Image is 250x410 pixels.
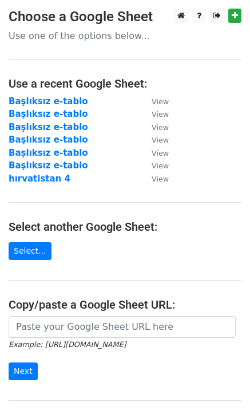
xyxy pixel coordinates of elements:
h4: Select another Google Sheet: [9,220,241,234]
small: Example: [URL][DOMAIN_NAME] [9,340,126,349]
p: Use one of the options below... [9,30,241,42]
small: View [152,136,169,144]
small: View [152,175,169,183]
h3: Choose a Google Sheet [9,9,241,25]
small: View [152,123,169,132]
a: Başlıksız e-tablo [9,122,88,132]
a: hırvatistan 4 [9,174,70,184]
small: View [152,149,169,157]
a: View [140,148,169,158]
a: Başlıksız e-tablo [9,96,88,107]
small: View [152,161,169,170]
input: Next [9,362,38,380]
a: View [140,174,169,184]
a: View [140,135,169,145]
a: Başlıksız e-tablo [9,109,88,119]
a: Başlıksız e-tablo [9,135,88,145]
a: View [140,109,169,119]
a: View [140,96,169,107]
small: View [152,110,169,119]
a: Select... [9,242,51,260]
a: Başlıksız e-tablo [9,160,88,171]
a: Başlıksız e-tablo [9,148,88,158]
h4: Copy/paste a Google Sheet URL: [9,298,241,312]
small: View [152,97,169,106]
input: Paste your Google Sheet URL here [9,316,236,338]
h4: Use a recent Google Sheet: [9,77,241,90]
a: View [140,122,169,132]
a: View [140,160,169,171]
